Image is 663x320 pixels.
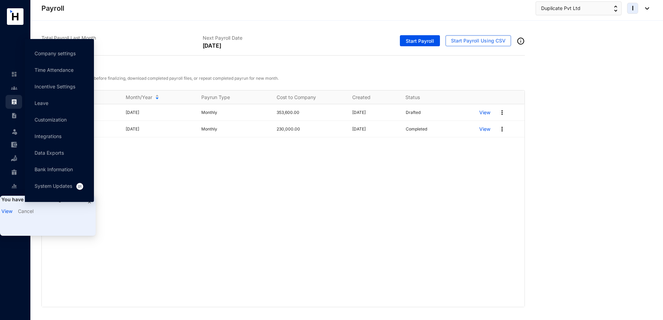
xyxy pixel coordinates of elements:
img: dropdown-black.8e83cc76930a90b1a4fdb6d089b7bf3a.svg [642,7,649,10]
img: expense-unselected.2edcf0507c847f3e9e96.svg [11,142,17,148]
p: [DATE] [352,126,397,133]
img: more.27664ee4a8faa814348e188645a3c1fc.svg [499,126,506,133]
p: [DATE] [126,109,193,116]
span: Duplicate Pvt Ltd [541,4,580,12]
img: people-unselected.118708e94b43a90eceab.svg [11,85,17,91]
li: Expenses [6,138,22,152]
img: up-down-arrow.74152d26bf9780fbf563ca9c90304185.svg [614,6,617,12]
th: Cost to Company [268,90,344,104]
li: Gratuity [6,165,22,179]
span: Start Payroll Using CSV [451,37,506,44]
p: 230,000.00 [277,126,344,133]
a: View [479,109,490,116]
a: Company settings [35,50,76,56]
p: Next Payroll Date [203,35,364,41]
li: Contacts [6,81,22,95]
li: Reports [6,179,22,193]
th: Payrun Type [193,90,269,104]
button: Duplicate Pvt Ltd [536,1,622,15]
img: more.27664ee4a8faa814348e188645a3c1fc.svg [499,109,506,116]
img: report-unselected.e6a6b4230fc7da01f883.svg [11,183,17,189]
p: Monthly [201,109,269,116]
li: Payroll [6,95,22,109]
img: loan-unselected.d74d20a04637f2d15ab5.svg [11,155,17,162]
p: View draft payrun and edit before finalizing, download completed payroll files, or repeat complet... [41,75,525,82]
img: info-outined.c2a0bb1115a2853c7f4cb4062ec879bc.svg [517,37,525,45]
a: Data Exports [35,150,64,156]
a: View [479,126,490,133]
a: Integrations [35,133,61,139]
a: System Updates01 [35,183,84,189]
a: Incentive Settings [35,84,75,89]
a: Cancel [18,208,33,214]
p: [DATE] [203,41,221,50]
span: I [632,5,634,11]
img: gratuity-unselected.a8c340787eea3cf492d7.svg [11,169,17,175]
p: Payroll [41,3,64,13]
th: Status [397,90,471,104]
button: Start Payroll Using CSV [445,35,511,46]
a: Bank Information [35,166,73,172]
a: Leave [35,100,48,106]
p: Completed [406,126,427,133]
li: Loan [6,152,22,165]
p: Total Payroll Last Month [41,35,203,41]
p: [DATE] [352,109,397,116]
img: payroll.289672236c54bbec4828.svg [11,99,17,105]
a: Time Attendance [35,67,74,73]
a: View [1,208,12,214]
img: contract-unselected.99e2b2107c0a7dd48938.svg [11,113,17,119]
span: Start Payroll [406,38,434,45]
li: Home [6,67,22,81]
p: [DATE] [126,126,193,133]
p: You have 01 new messages [1,196,96,203]
a: Customization [35,117,67,123]
p: Monthly [201,126,269,133]
p: 353,600.00 [277,109,344,116]
span: Month/Year [126,94,152,101]
p: Drafted [406,109,421,116]
button: Start Payroll [400,35,440,46]
li: Contracts [6,109,22,123]
img: home-unselected.a29eae3204392db15eaf.svg [11,71,17,77]
img: leave-unselected.2934df6273408c3f84d9.svg [11,128,18,135]
th: Created [344,90,397,104]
